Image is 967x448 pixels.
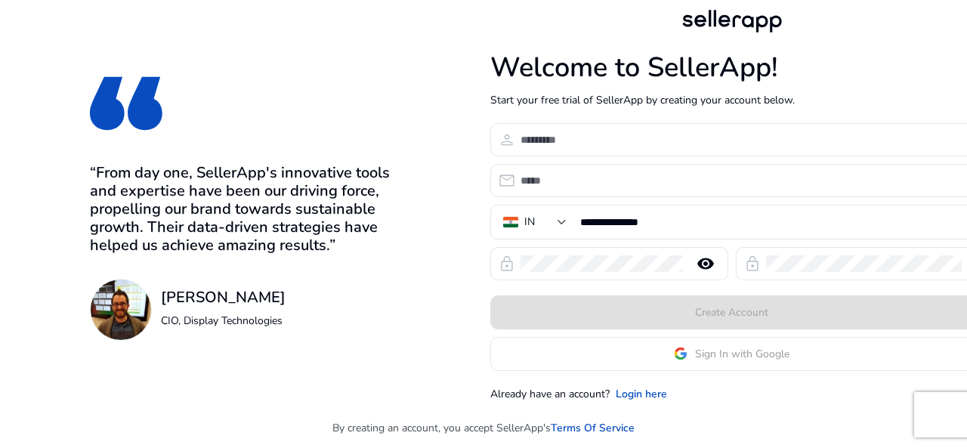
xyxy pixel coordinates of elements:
h3: [PERSON_NAME] [161,289,286,307]
a: Login here [616,386,667,402]
p: Already have an account? [490,386,610,402]
mat-icon: remove_red_eye [687,255,724,273]
span: lock [498,255,516,273]
p: CIO, Display Technologies [161,313,286,329]
span: email [498,171,516,190]
h3: “From day one, SellerApp's innovative tools and expertise have been our driving force, propelling... [90,164,412,255]
a: Terms Of Service [551,420,635,436]
span: person [498,131,516,149]
div: IN [524,214,535,230]
span: lock [743,255,762,273]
